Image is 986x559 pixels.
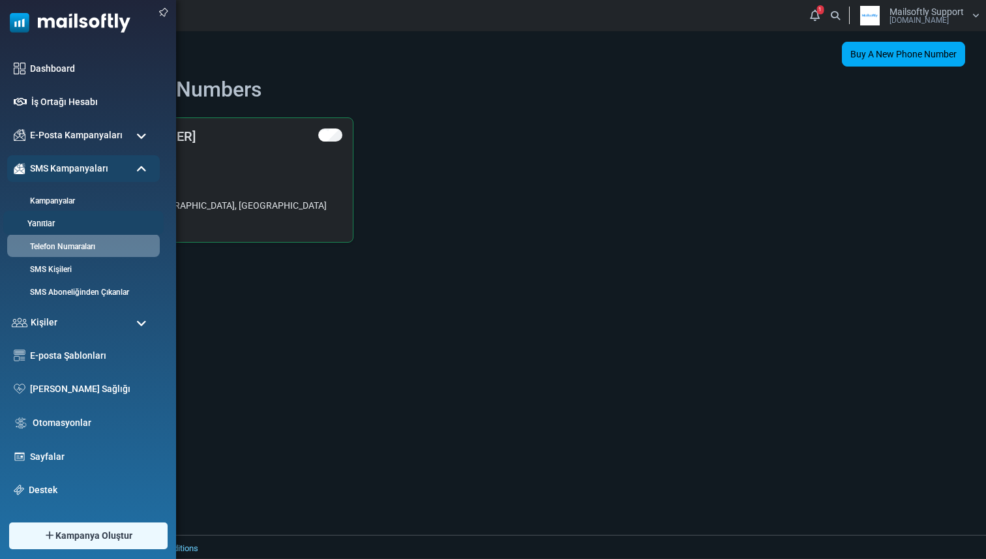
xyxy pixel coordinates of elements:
p: $10/month [74,215,342,229]
a: 1 [806,7,824,24]
span: SMS Kampanyaları [30,162,108,175]
a: Buy A New Phone Number [842,42,965,67]
a: Telefon Numaraları [7,241,157,252]
span: Mailsoftly Support [889,7,964,16]
a: İş Ortağı Hesabı [31,95,153,109]
span: 1 [816,5,824,14]
p: [GEOGRAPHIC_DATA], [GEOGRAPHIC_DATA] [74,199,342,213]
a: E-posta Şablonları [30,349,153,363]
span: Kişiler [31,316,57,329]
a: Otomasyonlar [33,416,153,430]
img: email-templates-icon.svg [14,350,25,361]
img: campaigns-icon-active.png [14,163,25,174]
img: dashboard-icon.svg [14,63,25,74]
a: SMS Kişileri [7,264,157,275]
a: [PERSON_NAME] Sağlığı [30,382,153,396]
span: translation missing: tr.email_drafts.index.buy_a_new_phone_number [850,49,957,59]
img: landing_pages.svg [14,451,25,462]
img: domain-health-icon.svg [14,384,25,394]
h2: Your Phone Numbers [63,77,965,102]
footer: 2025 [42,535,986,558]
img: User Logo [854,6,886,25]
a: User Logo Mailsoftly Support [DOMAIN_NAME] [854,6,979,25]
a: Dashboard [30,62,153,76]
span: Kampanya Oluştur [55,529,132,543]
img: campaigns-icon.png [14,129,25,141]
a: Kampanyalar [7,195,157,207]
a: Destek [29,483,153,497]
p: US [74,149,342,163]
a: Sayfalar [30,450,153,464]
img: contacts-icon.svg [12,318,27,327]
span: [DOMAIN_NAME] [889,16,949,24]
span: E-Posta Kampanyaları [30,128,123,142]
img: workflow.svg [14,415,28,431]
img: support-icon.svg [14,485,24,495]
a: SMS Aboneliğinden Çıkanlar [7,286,157,298]
a: Yanıtlar [3,218,160,230]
